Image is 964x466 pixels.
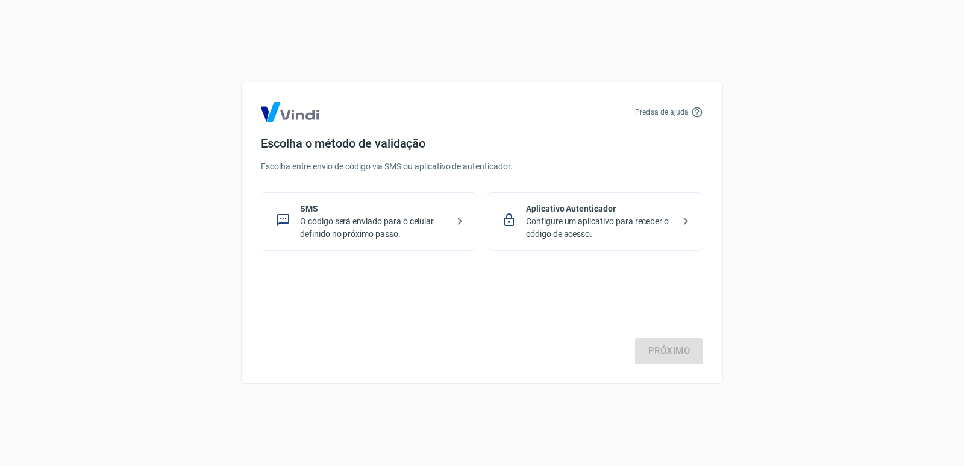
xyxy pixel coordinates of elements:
p: Escolha entre envio de código via SMS ou aplicativo de autenticador. [261,160,703,173]
p: Configure um aplicativo para receber o código de acesso. [526,215,674,241]
h4: Escolha o método de validação [261,136,703,151]
img: Logo Vind [261,102,319,122]
div: Aplicativo AutenticadorConfigure um aplicativo para receber o código de acesso. [487,192,703,251]
div: SMSO código será enviado para o celular definido no próximo passo. [261,192,477,251]
p: SMS [300,203,448,215]
p: O código será enviado para o celular definido no próximo passo. [300,215,448,241]
p: Precisa de ajuda [635,107,689,118]
p: Aplicativo Autenticador [526,203,674,215]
